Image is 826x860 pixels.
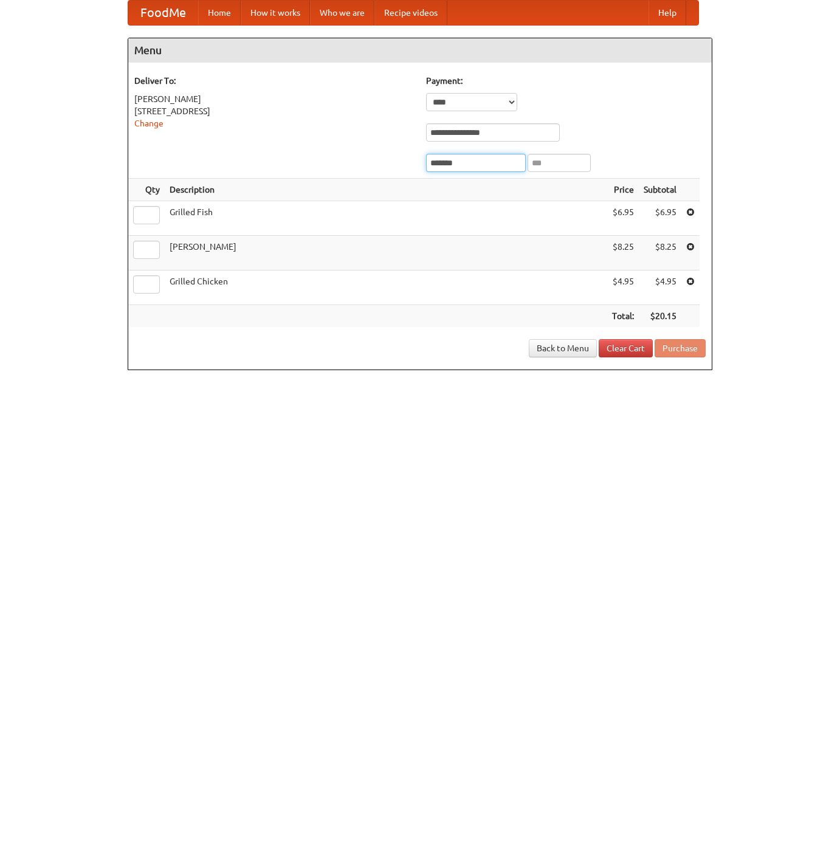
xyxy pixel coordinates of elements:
[607,270,639,305] td: $4.95
[374,1,447,25] a: Recipe videos
[165,236,607,270] td: [PERSON_NAME]
[607,201,639,236] td: $6.95
[599,339,653,357] a: Clear Cart
[607,236,639,270] td: $8.25
[310,1,374,25] a: Who we are
[607,179,639,201] th: Price
[134,105,414,117] div: [STREET_ADDRESS]
[165,179,607,201] th: Description
[649,1,686,25] a: Help
[639,305,681,328] th: $20.15
[128,179,165,201] th: Qty
[655,339,706,357] button: Purchase
[607,305,639,328] th: Total:
[165,201,607,236] td: Grilled Fish
[426,75,706,87] h5: Payment:
[639,201,681,236] td: $6.95
[128,38,712,63] h4: Menu
[198,1,241,25] a: Home
[165,270,607,305] td: Grilled Chicken
[134,119,163,128] a: Change
[639,236,681,270] td: $8.25
[134,93,414,105] div: [PERSON_NAME]
[128,1,198,25] a: FoodMe
[241,1,310,25] a: How it works
[639,179,681,201] th: Subtotal
[134,75,414,87] h5: Deliver To:
[639,270,681,305] td: $4.95
[529,339,597,357] a: Back to Menu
